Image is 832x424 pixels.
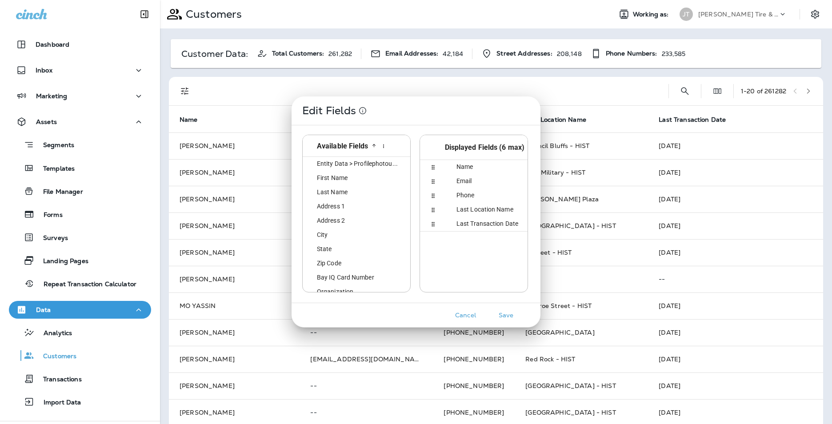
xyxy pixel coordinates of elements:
span: Last Location Name [446,206,513,213]
span: Last Transaction Date [446,220,518,227]
span: Email [446,177,472,184]
span: Phone [446,192,474,199]
div: Displayed Fields (6 max) [445,143,524,152]
div: Click on a field to add or remove it. [358,106,367,115]
span: Entity Data > Profilephotou... [306,160,398,167]
span: State [306,245,332,252]
button: Cancel [449,308,482,322]
button: Sort [369,141,379,150]
button: Save [489,308,523,322]
span: Name [446,163,473,170]
span: City [306,231,328,238]
div: Entity Data > Profilephotourl [306,157,409,171]
span: Address 2 [306,217,345,224]
span: Address 1 [306,203,345,210]
span: First Name [306,174,348,181]
button: Available Fields column menu [379,142,388,151]
span: Last Name [306,188,348,196]
div: Available Fields [307,142,368,150]
span: Bay IQ Card Number [306,274,374,281]
span: Zip Code [306,260,341,267]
